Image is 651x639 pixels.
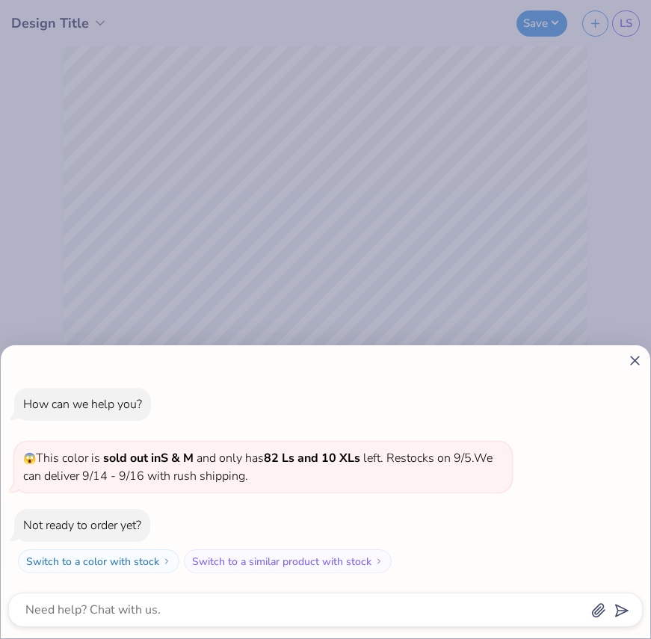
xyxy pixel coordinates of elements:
img: Switch to a similar product with stock [374,557,383,566]
button: Switch to a similar product with stock [184,549,392,573]
img: Switch to a color with stock [162,557,171,566]
div: Not ready to order yet? [23,517,141,534]
strong: sold out in S & M [103,450,194,466]
button: Switch to a color with stock [18,549,179,573]
span: This color is and only has left . Restocks on 9/5. We can deliver 9/14 - 9/16 with rush shipping. [23,450,493,484]
strong: 82 Ls and 10 XLs [264,450,360,466]
div: How can we help you? [23,396,142,413]
span: 😱 [23,451,36,466]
